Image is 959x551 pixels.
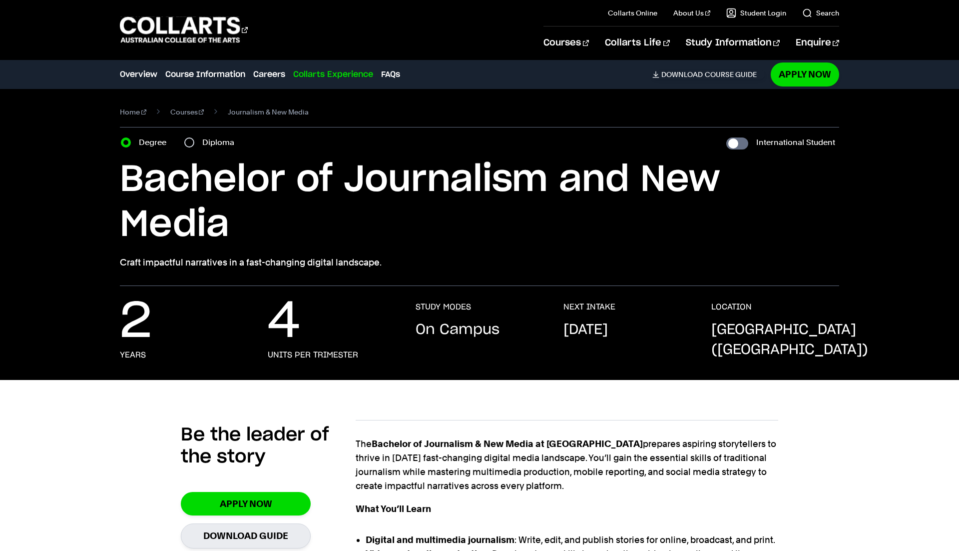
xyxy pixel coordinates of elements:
a: Courses [170,105,204,119]
a: Courses [543,26,589,59]
a: Collarts Online [608,8,657,18]
a: Study Information [686,26,780,59]
h3: years [120,350,146,360]
strong: Bachelor of Journalism & New Media at [GEOGRAPHIC_DATA] [372,438,643,449]
p: On Campus [416,320,499,340]
h3: units per trimester [268,350,358,360]
label: Diploma [202,135,240,149]
a: Enquire [796,26,839,59]
p: Craft impactful narratives in a fast-changing digital landscape. [120,255,839,269]
a: About Us [673,8,710,18]
p: The prepares aspiring storytellers to thrive in [DATE] fast-changing digital media landscape. You... [356,437,778,493]
strong: Digital and multimedia journalism [366,534,514,545]
a: Careers [253,68,285,80]
strong: What You’ll Learn [356,503,431,514]
span: Download [661,70,703,79]
a: Student Login [726,8,786,18]
p: 2 [120,302,152,342]
label: Degree [139,135,172,149]
a: Apply Now [771,62,839,86]
a: Course Information [165,68,245,80]
div: Go to homepage [120,15,248,44]
h2: Be the leader of the story [181,424,356,468]
span: Journalism & New Media [228,105,309,119]
a: FAQs [381,68,400,80]
li: : Write, edit, and publish stories for online, broadcast, and print. [366,533,778,547]
h3: LOCATION [711,302,752,312]
p: 4 [268,302,300,342]
a: Download Guide [181,523,311,548]
a: Search [802,8,839,18]
h3: NEXT INTAKE [563,302,615,312]
a: Home [120,105,146,119]
a: Apply Now [181,492,311,515]
p: [GEOGRAPHIC_DATA] ([GEOGRAPHIC_DATA]) [711,320,868,360]
a: DownloadCourse Guide [652,70,765,79]
h1: Bachelor of Journalism and New Media [120,157,839,247]
a: Overview [120,68,157,80]
p: [DATE] [563,320,608,340]
label: International Student [756,135,835,149]
a: Collarts Life [605,26,669,59]
h3: STUDY MODES [416,302,471,312]
a: Collarts Experience [293,68,373,80]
